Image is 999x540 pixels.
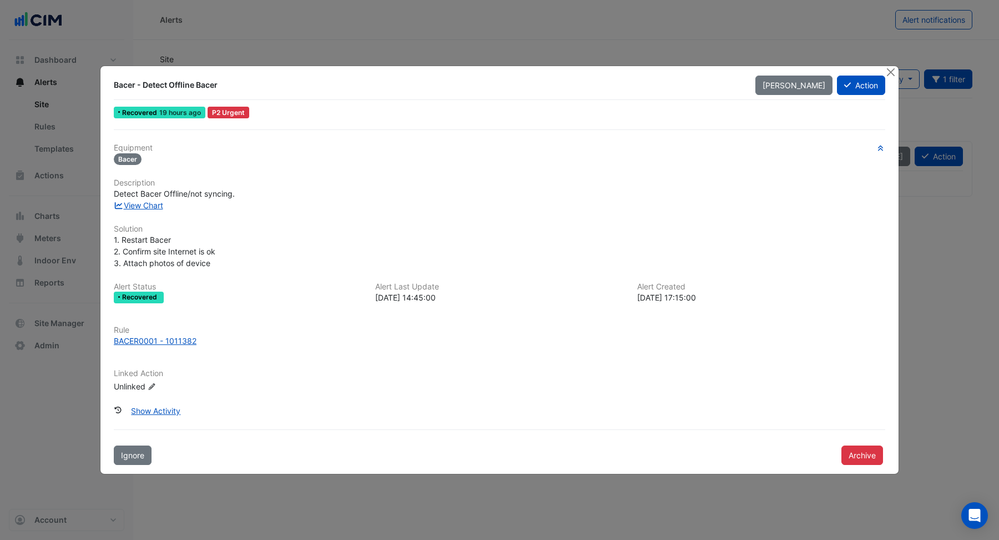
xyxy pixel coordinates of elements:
[755,76,833,95] button: [PERSON_NAME]
[114,235,215,268] span: 1. Restart Bacer 2. Confirm site Internet is ok 3. Attach photos of device
[637,282,885,292] h6: Alert Created
[114,178,885,188] h6: Description
[124,401,188,421] button: Show Activity
[159,108,201,117] span: Tue 09-Sep-2025 14:45 AEST
[122,109,159,116] span: Recovered
[114,201,163,210] a: View Chart
[114,224,885,234] h6: Solution
[114,446,152,465] button: Ignore
[114,369,885,378] h6: Linked Action
[375,292,623,303] div: [DATE] 14:45:00
[114,153,142,165] span: Bacer
[637,292,885,303] div: [DATE] 17:15:00
[841,446,883,465] button: Archive
[961,502,988,529] div: Open Intercom Messenger
[114,335,196,347] div: BACER0001 - 1011382
[763,81,825,90] span: [PERSON_NAME]
[114,189,235,198] span: Detect Bacer Offline/not syncing.
[375,282,623,292] h6: Alert Last Update
[837,76,885,95] button: Action
[114,326,885,335] h6: Rule
[114,335,885,347] a: BACER0001 - 1011382
[148,382,156,391] fa-icon: Edit Linked Action
[114,143,885,153] h6: Equipment
[121,451,144,460] span: Ignore
[114,79,742,91] div: Bacer - Detect Offline Bacer
[114,380,247,392] div: Unlinked
[122,294,159,301] span: Recovered
[885,66,896,78] button: Close
[114,282,362,292] h6: Alert Status
[208,107,249,118] div: P2 Urgent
